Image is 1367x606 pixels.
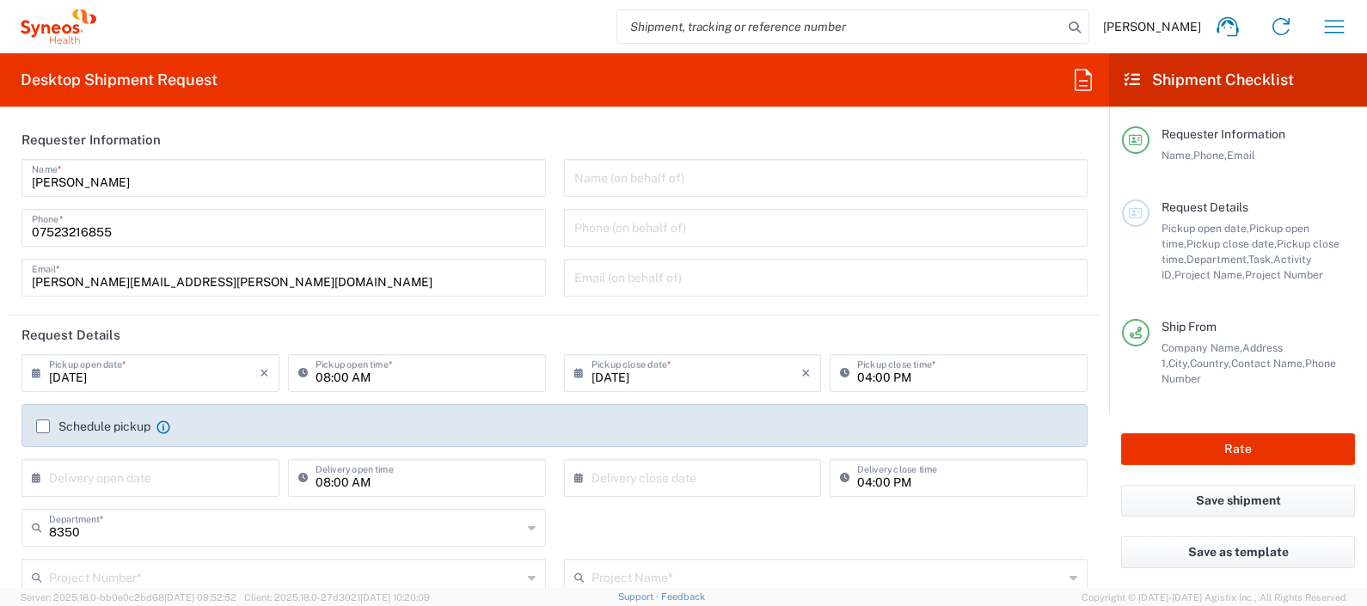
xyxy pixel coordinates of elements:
[618,591,661,602] a: Support
[1162,127,1285,141] span: Requester Information
[164,592,236,603] span: [DATE] 09:52:52
[1162,200,1248,214] span: Request Details
[21,132,161,149] h2: Requester Information
[1125,70,1294,90] h2: Shipment Checklist
[360,592,430,603] span: [DATE] 10:20:09
[1186,237,1277,250] span: Pickup close date,
[617,10,1063,43] input: Shipment, tracking or reference number
[1162,320,1217,334] span: Ship From
[801,359,811,387] i: ×
[1248,253,1273,266] span: Task,
[1121,433,1355,465] button: Rate
[1186,253,1248,266] span: Department,
[1162,222,1249,235] span: Pickup open date,
[1190,357,1231,370] span: Country,
[1231,357,1305,370] span: Contact Name,
[1082,590,1346,605] span: Copyright © [DATE]-[DATE] Agistix Inc., All Rights Reserved
[21,592,236,603] span: Server: 2025.18.0-bb0e0c2bd68
[1162,149,1193,162] span: Name,
[21,327,120,344] h2: Request Details
[1121,485,1355,517] button: Save shipment
[1103,19,1201,34] span: [PERSON_NAME]
[21,70,218,90] h2: Desktop Shipment Request
[1162,341,1242,354] span: Company Name,
[1193,149,1227,162] span: Phone,
[1245,268,1323,281] span: Project Number
[36,419,150,433] label: Schedule pickup
[1174,268,1245,281] span: Project Name,
[1168,357,1190,370] span: City,
[1121,536,1355,568] button: Save as template
[1227,149,1255,162] span: Email
[244,592,430,603] span: Client: 2025.18.0-27d3021
[661,591,705,602] a: Feedback
[260,359,269,387] i: ×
